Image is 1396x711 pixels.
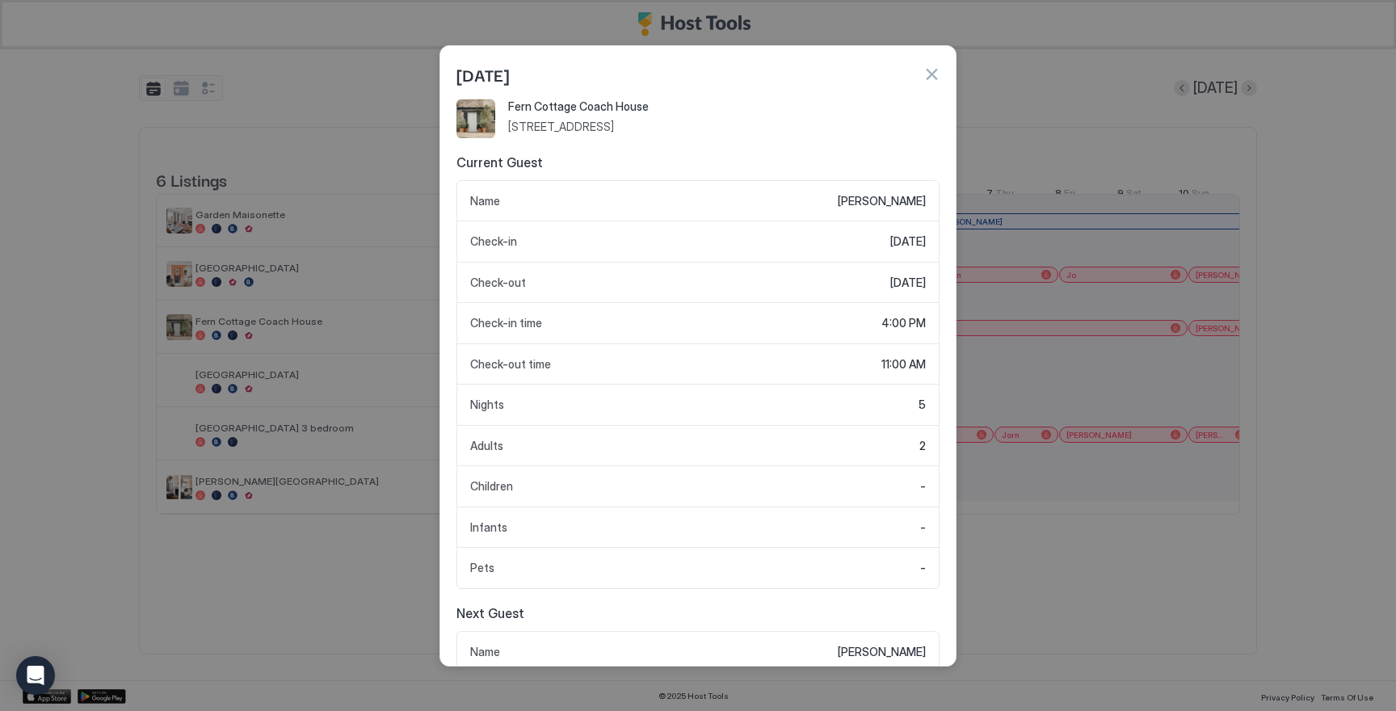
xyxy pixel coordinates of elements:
[838,194,926,208] span: [PERSON_NAME]
[456,605,940,621] span: Next Guest
[470,520,507,535] span: Infants
[920,479,926,494] span: -
[881,357,926,372] span: 11:00 AM
[470,645,500,659] span: Name
[838,645,926,659] span: [PERSON_NAME]
[890,234,926,249] span: [DATE]
[508,99,940,114] span: Fern Cottage Coach House
[470,439,503,453] span: Adults
[919,439,926,453] span: 2
[470,276,526,290] span: Check-out
[456,62,509,86] span: [DATE]
[890,276,926,290] span: [DATE]
[470,316,542,330] span: Check-in time
[470,234,517,249] span: Check-in
[920,520,926,535] span: -
[470,479,513,494] span: Children
[16,656,55,695] div: Open Intercom Messenger
[456,99,495,138] div: listing image
[508,120,940,134] span: [STREET_ADDRESS]
[470,194,500,208] span: Name
[470,561,494,575] span: Pets
[470,357,551,372] span: Check-out time
[456,154,940,170] span: Current Guest
[470,398,504,412] span: Nights
[881,316,926,330] span: 4:00 PM
[919,398,926,412] span: 5
[920,561,926,575] span: -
